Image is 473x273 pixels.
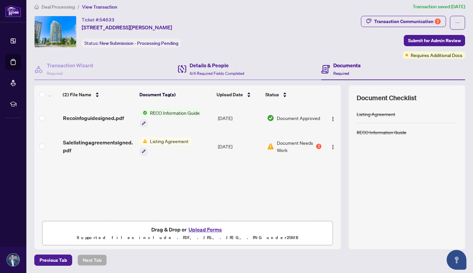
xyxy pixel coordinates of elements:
[147,137,191,145] span: Listing Agreement
[40,255,67,265] span: Previous Tab
[140,109,147,116] img: Status Icon
[408,35,461,46] span: Submit for Admin Review
[214,85,263,104] th: Upload Date
[7,254,19,266] img: Profile Icon
[447,250,466,270] button: Open asap
[77,3,79,11] li: /
[140,137,147,145] img: Status Icon
[151,225,224,234] span: Drag & Drop or
[63,138,135,154] span: Salelistingagreementsigned.pdf
[328,113,338,123] button: Logo
[63,114,124,122] span: Recoinfoguidesigned.pdf
[46,234,329,242] p: Supported files include .PDF, .JPG, .JPEG, .PNG under 25 MB
[328,141,338,152] button: Logo
[190,61,244,69] h4: Details & People
[267,114,274,122] img: Document Status
[333,71,349,76] span: Required
[357,93,417,103] span: Document Checklist
[413,3,465,11] article: Transaction saved [DATE]
[100,17,114,23] span: 54633
[404,35,465,46] button: Submit for Admin Review
[82,4,117,10] span: View Transaction
[140,109,202,127] button: Status IconRECO Information Guide
[455,20,460,25] span: ellipsis
[277,139,315,154] span: Document Needs Work
[77,255,107,266] button: Next Tab
[100,40,178,46] span: New Submission - Processing Pending
[330,144,336,150] img: Logo
[5,5,21,17] img: logo
[374,16,441,27] div: Transaction Communication
[147,109,202,116] span: RECO Information Guide
[333,61,361,69] h4: Documents
[82,16,114,23] div: Ticket #:
[190,71,244,76] span: 4/4 Required Fields Completed
[316,144,321,149] div: 1
[263,85,322,104] th: Status
[357,129,406,136] div: RECO Information Guide
[435,18,441,24] div: 2
[215,104,264,132] td: [DATE]
[411,51,462,59] span: Requires Additional Docs
[63,91,91,98] span: (2) File Name
[137,85,214,104] th: Document Tag(s)
[82,39,181,47] div: Status:
[267,143,274,150] img: Document Status
[43,221,333,246] span: Drag & Drop orUpload FormsSupported files include .PDF, .JPG, .JPEG, .PNG under25MB
[47,71,63,76] span: Required
[47,61,93,69] h4: Transaction Wizard
[42,4,75,10] span: Deal Processing
[215,132,264,161] td: [DATE]
[217,91,243,98] span: Upload Date
[361,16,446,27] button: Transaction Communication2
[60,85,137,104] th: (2) File Name
[277,114,320,122] span: Document Approved
[330,116,336,122] img: Logo
[140,137,191,155] button: Status IconListing Agreement
[265,91,279,98] span: Status
[82,23,172,31] span: [STREET_ADDRESS][PERSON_NAME]
[34,5,39,9] span: home
[357,110,395,118] div: Listing Agreement
[34,255,72,266] button: Previous Tab
[35,16,76,47] img: IMG-C12418295_1.jpg
[187,225,224,234] button: Upload Forms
